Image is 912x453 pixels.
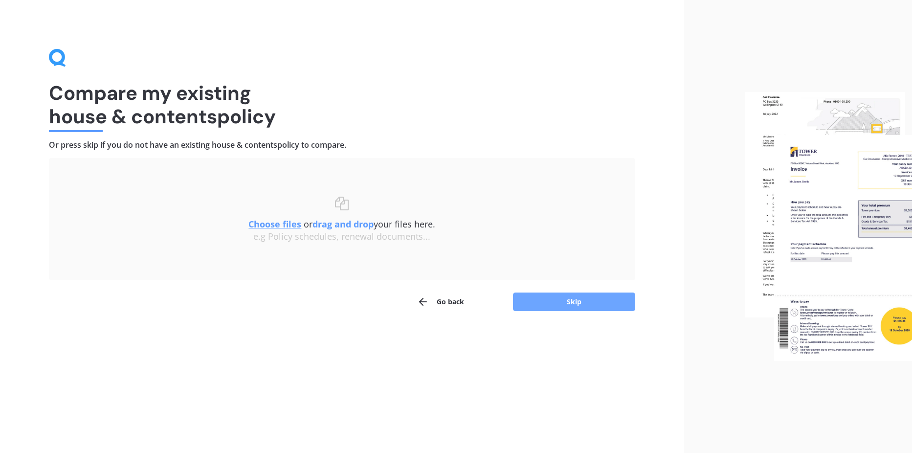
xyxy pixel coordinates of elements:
div: e.g Policy schedules, renewal documents... [68,231,616,242]
u: Choose files [248,218,301,230]
h4: Or press skip if you do not have an existing house & contents policy to compare. [49,140,635,150]
b: drag and drop [312,218,374,230]
h1: Compare my existing house & contents policy [49,81,635,128]
img: files.webp [745,92,912,361]
button: Go back [417,292,464,312]
button: Skip [513,293,635,311]
span: or your files here. [248,218,435,230]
